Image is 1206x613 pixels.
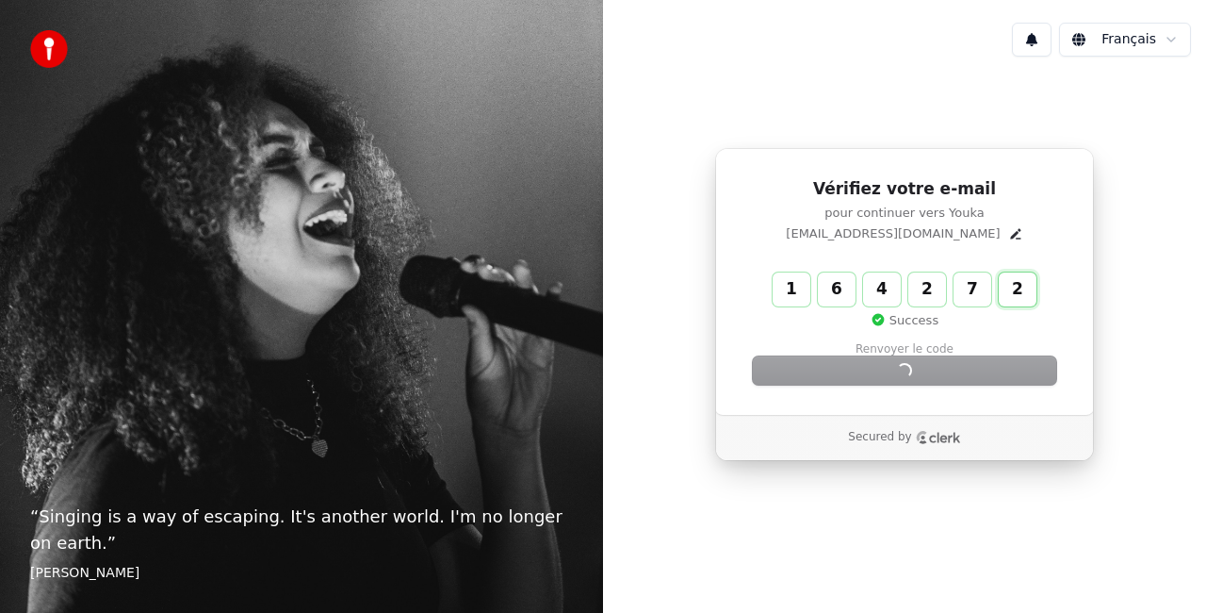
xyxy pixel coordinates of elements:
p: [EMAIL_ADDRESS][DOMAIN_NAME] [786,225,1000,242]
input: Enter verification code [773,273,1074,306]
img: youka [30,30,68,68]
p: Success [871,312,938,329]
p: pour continuer vers Youka [753,205,1056,222]
a: Clerk logo [916,431,961,444]
h1: Vérifiez votre e-mail [753,178,1056,201]
footer: [PERSON_NAME] [30,564,573,583]
button: Edit [1008,226,1023,241]
p: “ Singing is a way of escaping. It's another world. I'm no longer on earth. ” [30,504,573,556]
p: Secured by [848,430,911,445]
